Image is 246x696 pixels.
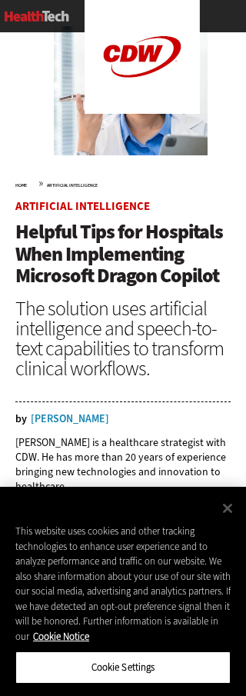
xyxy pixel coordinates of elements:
[85,102,200,118] a: CDW
[15,435,231,494] p: [PERSON_NAME] is a healthcare strategist with CDW. He has more than 20 years of experience bringi...
[211,491,244,525] button: Close
[208,128,231,143] div: User menu
[33,630,89,643] a: More information about your privacy
[15,414,27,425] span: by
[15,182,27,188] a: Home
[47,182,98,188] a: Artificial Intelligence
[15,218,223,288] span: Helpful Tips for Hospitals When Implementing Microsoft Dragon Copilot
[31,414,109,425] a: [PERSON_NAME]
[15,177,231,189] div: »
[5,11,69,22] img: Home
[208,129,231,142] a: Log in
[15,651,231,684] button: Cookie Settings
[15,524,231,644] div: This website uses cookies and other tracking technologies to enhance user experience and to analy...
[15,298,231,378] div: The solution uses artificial intelligence and speech-to-text capabilities to transform clinical w...
[15,198,150,214] a: Artificial Intelligence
